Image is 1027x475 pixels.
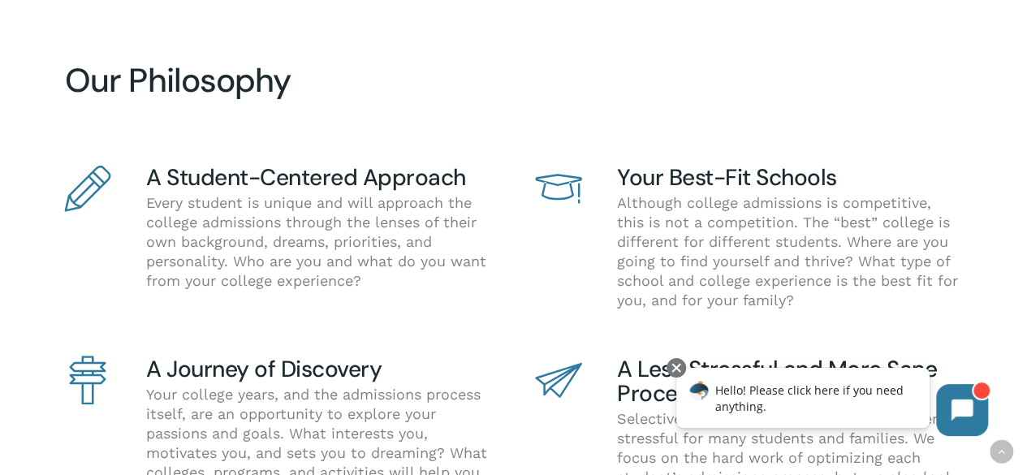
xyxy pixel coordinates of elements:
[617,357,960,406] h4: A Less Stressful and More Sane Process
[146,357,489,382] h4: A Journey of Discovery
[146,166,489,291] div: Every student is unique and will approach the college admissions through the lenses of their own ...
[617,166,960,190] h4: Your Best-Fit Schools
[659,355,1004,452] iframe: Chatbot
[65,61,943,101] h2: Our Philosophy
[146,166,489,190] h4: A Student-Centered Approach
[617,166,960,310] div: Although college admissions is competitive, this is not a competition. The “best” college is diff...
